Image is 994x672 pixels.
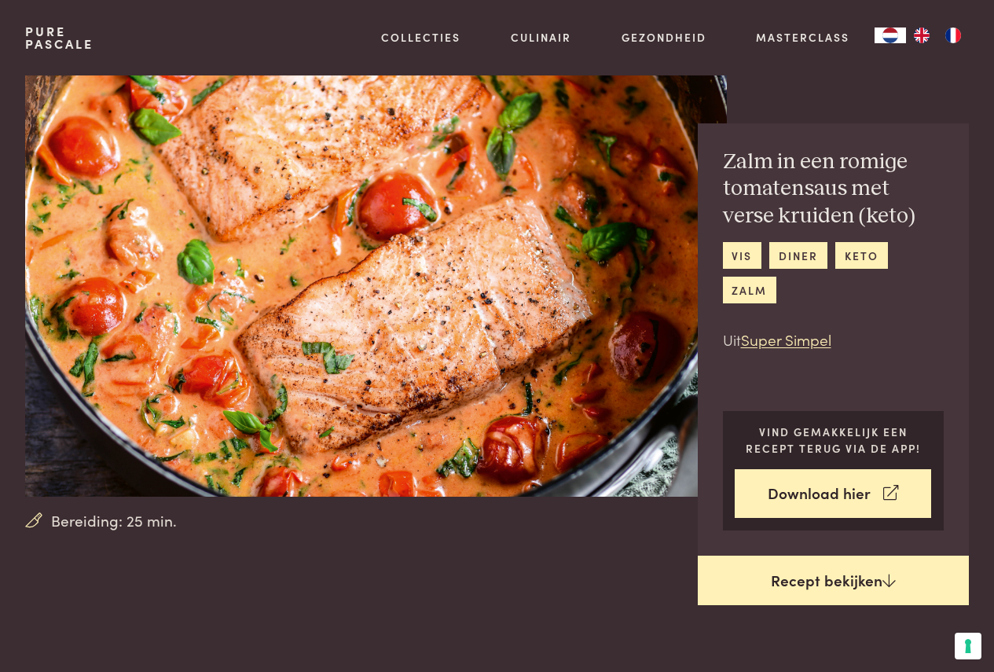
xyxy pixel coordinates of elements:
[723,149,944,230] h2: Zalm in een romige tomatensaus met verse kruiden (keto)
[25,75,727,497] img: Zalm in een romige tomatensaus met verse kruiden (keto)
[937,28,969,43] a: FR
[741,329,831,350] a: Super Simpel
[51,509,177,532] span: Bereiding: 25 min.
[511,29,571,46] a: Culinair
[906,28,969,43] ul: Language list
[735,469,931,519] a: Download hier
[875,28,906,43] a: NL
[723,329,944,351] p: Uit
[906,28,937,43] a: EN
[756,29,849,46] a: Masterclass
[875,28,906,43] div: Language
[698,556,970,606] a: Recept bekijken
[769,242,827,268] a: diner
[381,29,460,46] a: Collecties
[735,424,931,456] p: Vind gemakkelijk een recept terug via de app!
[622,29,706,46] a: Gezondheid
[723,277,776,303] a: zalm
[835,242,887,268] a: keto
[955,633,981,659] button: Uw voorkeuren voor toestemming voor trackingtechnologieën
[723,242,761,268] a: vis
[875,28,969,43] aside: Language selected: Nederlands
[25,25,94,50] a: PurePascale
